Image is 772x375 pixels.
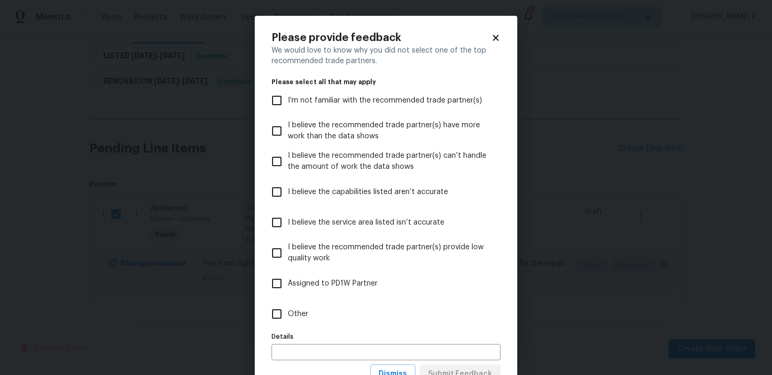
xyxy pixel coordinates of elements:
span: I believe the recommended trade partner(s) can’t handle the amount of work the data shows [288,150,492,173]
label: Details [272,333,500,340]
span: I believe the recommended trade partner(s) provide low quality work [288,242,492,264]
span: Other [288,309,308,320]
h2: Please provide feedback [272,33,491,43]
span: I believe the capabilities listed aren’t accurate [288,187,448,198]
div: We would love to know why you did not select one of the top recommended trade partners. [272,45,500,66]
span: I’m not familiar with the recommended trade partner(s) [288,95,482,106]
legend: Please select all that may apply [272,79,500,85]
span: Assigned to PD1W Partner [288,278,378,289]
span: I believe the recommended trade partner(s) have more work than the data shows [288,120,492,142]
span: I believe the service area listed isn’t accurate [288,217,444,228]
